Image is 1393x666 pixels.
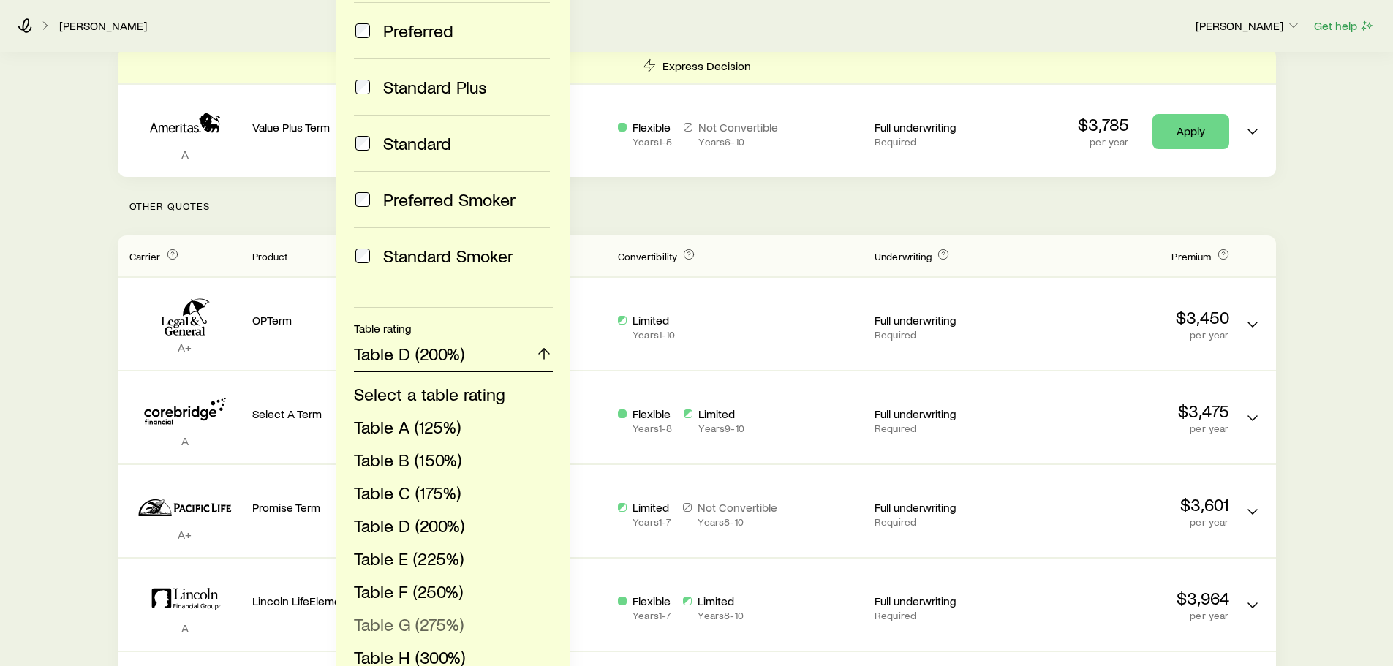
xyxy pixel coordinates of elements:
[252,594,448,608] p: Lincoln LifeElements Level Term
[875,313,1022,328] p: Full underwriting
[875,516,1022,528] p: Required
[875,136,1022,148] p: Required
[618,250,677,262] span: Convertibility
[633,594,671,608] p: Flexible
[1195,18,1302,35] button: [PERSON_NAME]
[875,610,1022,621] p: Required
[875,594,1022,608] p: Full underwriting
[698,594,743,608] p: Limited
[698,406,744,421] p: Limited
[1033,401,1229,421] p: $3,475
[129,147,241,162] p: A
[633,516,671,528] p: Years 1 - 7
[1152,114,1229,149] a: Apply
[1313,18,1375,34] button: Get help
[1033,329,1229,341] p: per year
[698,610,743,621] p: Years 8 - 10
[1033,516,1229,528] p: per year
[129,621,241,635] p: A
[58,19,148,33] a: [PERSON_NAME]
[662,58,751,73] p: Express Decision
[129,250,161,262] span: Carrier
[633,500,671,515] p: Limited
[875,250,932,262] span: Underwriting
[252,120,448,135] p: Value Plus Term
[1078,114,1129,135] p: $3,785
[1171,250,1211,262] span: Premium
[1033,588,1229,608] p: $3,964
[252,406,448,421] p: Select A Term
[1033,494,1229,515] p: $3,601
[1033,307,1229,328] p: $3,450
[698,120,778,135] p: Not Convertible
[633,136,672,148] p: Years 1 - 5
[129,434,241,448] p: A
[1196,18,1301,33] p: [PERSON_NAME]
[633,610,671,621] p: Years 1 - 7
[633,423,672,434] p: Years 1 - 8
[633,329,675,341] p: Years 1 - 10
[698,423,744,434] p: Years 9 - 10
[252,250,288,262] span: Product
[698,516,777,528] p: Years 8 - 10
[252,500,448,515] p: Promise Term
[875,500,1022,515] p: Full underwriting
[875,120,1022,135] p: Full underwriting
[252,313,448,328] p: OPTerm
[1033,610,1229,621] p: per year
[633,120,672,135] p: Flexible
[875,406,1022,421] p: Full underwriting
[633,313,675,328] p: Limited
[875,329,1022,341] p: Required
[1033,423,1229,434] p: per year
[1078,136,1129,148] p: per year
[118,177,1276,235] p: Other Quotes
[698,500,777,515] p: Not Convertible
[118,48,1276,177] div: Term quotes
[698,136,778,148] p: Years 6 - 10
[875,423,1022,434] p: Required
[129,527,241,542] p: A+
[129,340,241,355] p: A+
[633,406,672,421] p: Flexible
